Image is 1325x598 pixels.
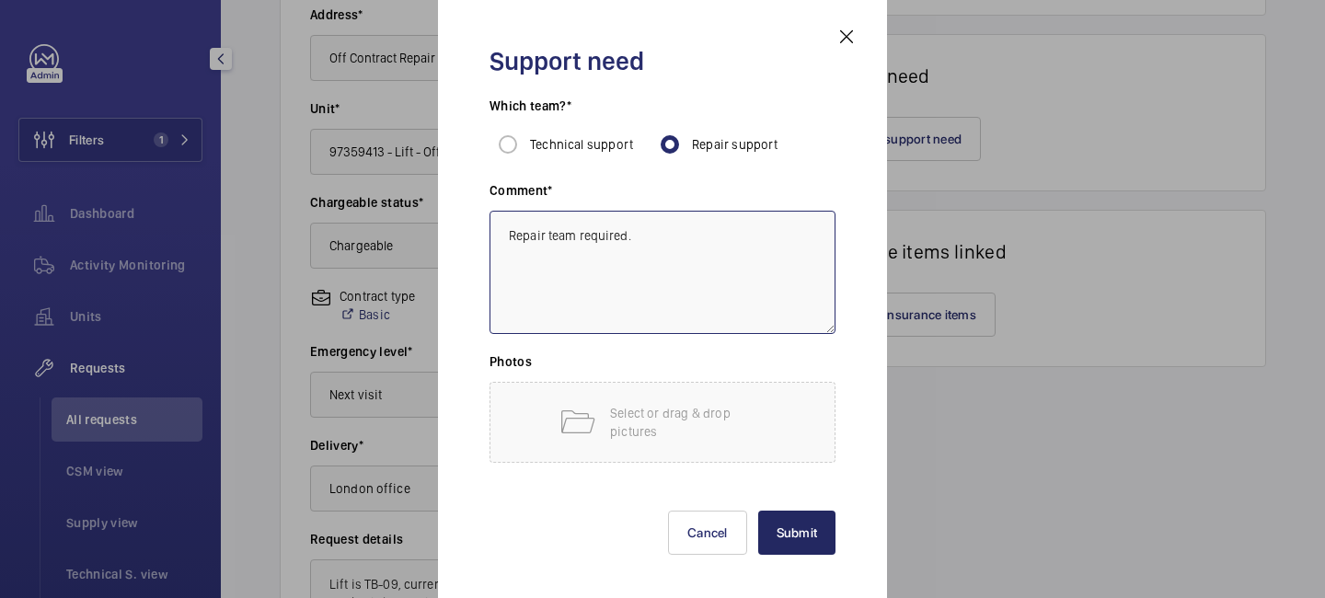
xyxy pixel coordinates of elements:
h3: Which team?* [490,97,835,126]
h3: Photos [490,352,835,382]
button: Submit [758,511,836,555]
h2: Support need [490,44,835,78]
button: Cancel [668,511,747,555]
span: Technical support [530,137,633,152]
span: Repair support [692,137,778,152]
h3: Comment* [490,181,835,211]
p: Select or drag & drop pictures [610,404,766,441]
